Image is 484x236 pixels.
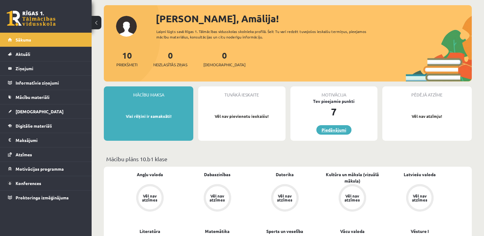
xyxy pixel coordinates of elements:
[290,104,377,119] div: 7
[106,155,469,163] p: Mācību plāns 10.b1 klase
[318,171,386,184] a: Kultūra un māksla (vizuālā māksla)
[404,171,436,178] a: Latviešu valoda
[8,104,84,118] a: [DEMOGRAPHIC_DATA]
[382,86,472,98] div: Pēdējā atzīme
[153,62,187,68] span: Neizlasītās ziņas
[276,171,294,178] a: Datorika
[104,86,193,98] div: Mācību maksa
[8,147,84,162] a: Atzīmes
[16,76,84,90] legend: Informatīvie ziņojumi
[16,133,84,147] legend: Maksājumi
[340,228,365,234] a: Vācu valoda
[8,61,84,75] a: Ziņojumi
[153,50,187,68] a: 0Neizlasītās ziņas
[8,176,84,190] a: Konferences
[276,194,293,202] div: Vēl nav atzīmes
[8,47,84,61] a: Aktuāli
[318,184,386,213] a: Vēl nav atzīmes
[8,33,84,47] a: Sākums
[203,50,246,68] a: 0[DEMOGRAPHIC_DATA]
[156,11,472,26] div: [PERSON_NAME], Amālija!
[16,123,52,129] span: Digitālie materiāli
[116,50,137,68] a: 10Priekšmeti
[204,171,231,178] a: Dabaszinības
[184,184,251,213] a: Vēl nav atzīmes
[8,133,84,147] a: Maksājumi
[290,86,377,98] div: Motivācija
[198,86,285,98] div: Tuvākā ieskaite
[251,184,318,213] a: Vēl nav atzīmes
[7,11,56,26] a: Rīgas 1. Tālmācības vidusskola
[16,109,64,114] span: [DEMOGRAPHIC_DATA]
[290,98,377,104] div: Tev pieejamie punkti
[8,90,84,104] a: Mācību materiāli
[205,228,230,234] a: Matemātika
[411,194,428,202] div: Vēl nav atzīmes
[16,51,30,57] span: Aktuāli
[16,152,32,157] span: Atzīmes
[141,194,158,202] div: Vēl nav atzīmes
[16,94,49,100] span: Mācību materiāli
[107,113,190,119] p: Visi rēķini ir samaksāti!
[116,62,137,68] span: Priekšmeti
[8,76,84,90] a: Informatīvie ziņojumi
[16,166,64,172] span: Motivācijas programma
[16,37,31,42] span: Sākums
[201,113,282,119] p: Vēl nav pievienotu ieskaišu!
[116,184,184,213] a: Vēl nav atzīmes
[344,194,361,202] div: Vēl nav atzīmes
[16,180,41,186] span: Konferences
[385,113,469,119] p: Vēl nav atzīmju!
[8,162,84,176] a: Motivācijas programma
[8,119,84,133] a: Digitālie materiāli
[16,195,69,200] span: Proktoringa izmēģinājums
[156,29,377,40] div: Laipni lūgts savā Rīgas 1. Tālmācības vidusskolas skolnieka profilā. Šeit Tu vari redzēt tuvojošo...
[140,228,160,234] a: Literatūra
[8,191,84,205] a: Proktoringa izmēģinājums
[137,171,163,178] a: Angļu valoda
[316,125,351,135] a: Piedāvājumi
[386,184,453,213] a: Vēl nav atzīmes
[209,194,226,202] div: Vēl nav atzīmes
[203,62,246,68] span: [DEMOGRAPHIC_DATA]
[266,228,303,234] a: Sports un veselība
[411,228,429,234] a: Vēsture I
[16,61,84,75] legend: Ziņojumi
